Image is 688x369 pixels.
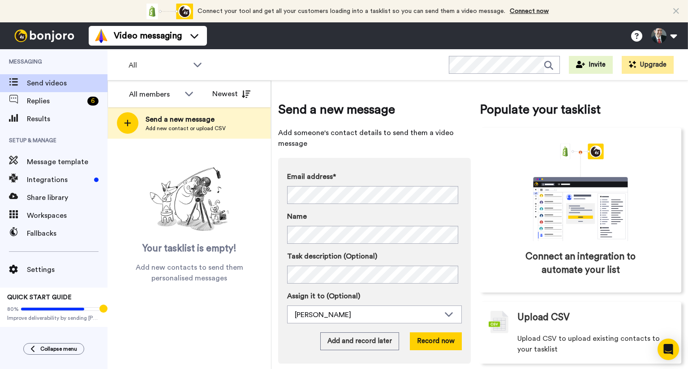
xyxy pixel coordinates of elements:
[27,96,84,106] span: Replies
[27,192,107,203] span: Share library
[142,242,236,255] span: Your tasklist is empty!
[7,305,19,313] span: 80%
[320,332,399,350] button: Add and record later
[513,144,648,241] div: animation
[658,339,679,360] div: Open Intercom Messenger
[295,310,440,320] div: [PERSON_NAME]
[27,78,107,89] span: Send videos
[27,174,90,185] span: Integrations
[129,60,189,71] span: All
[489,311,508,333] img: csv-grey.png
[517,333,672,355] span: Upload CSV to upload existing contacts to your tasklist
[40,345,77,352] span: Collapse menu
[510,8,549,14] a: Connect now
[287,251,462,262] label: Task description (Optional)
[129,89,180,100] div: All members
[121,262,258,284] span: Add new contacts to send them personalised messages
[94,29,108,43] img: vm-color.svg
[622,56,674,74] button: Upgrade
[146,114,226,125] span: Send a new message
[287,211,307,222] span: Name
[287,291,462,301] label: Assign it to (Optional)
[7,294,72,301] span: QUICK START GUIDE
[278,127,471,149] span: Add someone's contact details to send them a video message
[99,305,107,313] div: Tooltip anchor
[287,171,462,182] label: Email address*
[27,264,107,275] span: Settings
[278,101,471,119] span: Send a new message
[198,8,505,14] span: Connect your tool and get all your customers loading into a tasklist so you can send them a video...
[145,164,234,235] img: ready-set-action.png
[27,210,107,221] span: Workspaces
[480,101,681,119] span: Populate your tasklist
[569,56,613,74] button: Invite
[518,250,643,277] span: Connect an integration to automate your list
[7,314,100,322] span: Improve deliverability by sending [PERSON_NAME]’s from your own email
[87,97,99,106] div: 6
[23,343,84,355] button: Collapse menu
[27,157,107,167] span: Message template
[27,228,107,239] span: Fallbacks
[517,311,570,324] span: Upload CSV
[11,30,78,42] img: bj-logo-header-white.svg
[114,30,182,42] span: Video messaging
[206,85,257,103] button: Newest
[146,125,226,132] span: Add new contact or upload CSV
[144,4,193,19] div: animation
[27,114,107,124] span: Results
[410,332,462,350] button: Record now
